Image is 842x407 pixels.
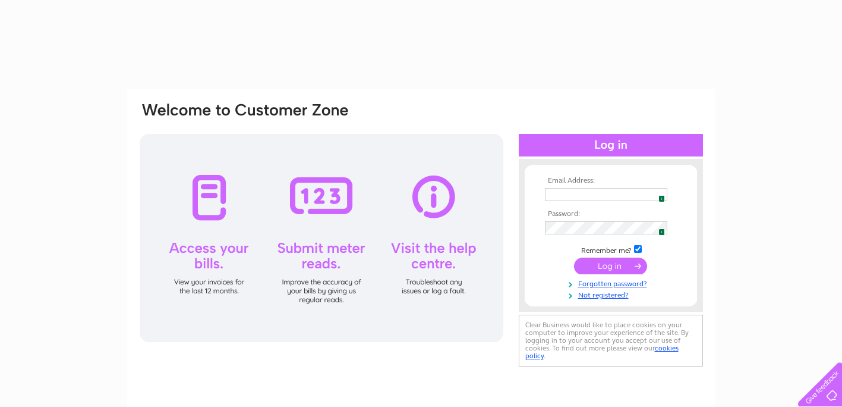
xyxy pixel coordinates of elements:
[658,228,665,236] span: 1
[658,195,665,202] span: 1
[542,177,680,185] th: Email Address:
[545,277,680,289] a: Forgotten password?
[545,289,680,300] a: Not registered?
[542,243,680,255] td: Remember me?
[654,223,663,233] img: npw-badge-icon.svg
[542,210,680,218] th: Password:
[519,315,703,367] div: Clear Business would like to place cookies on your computer to improve your experience of the sit...
[654,190,663,199] img: npw-badge-icon.svg
[525,344,679,360] a: cookies policy
[574,258,647,274] input: Submit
